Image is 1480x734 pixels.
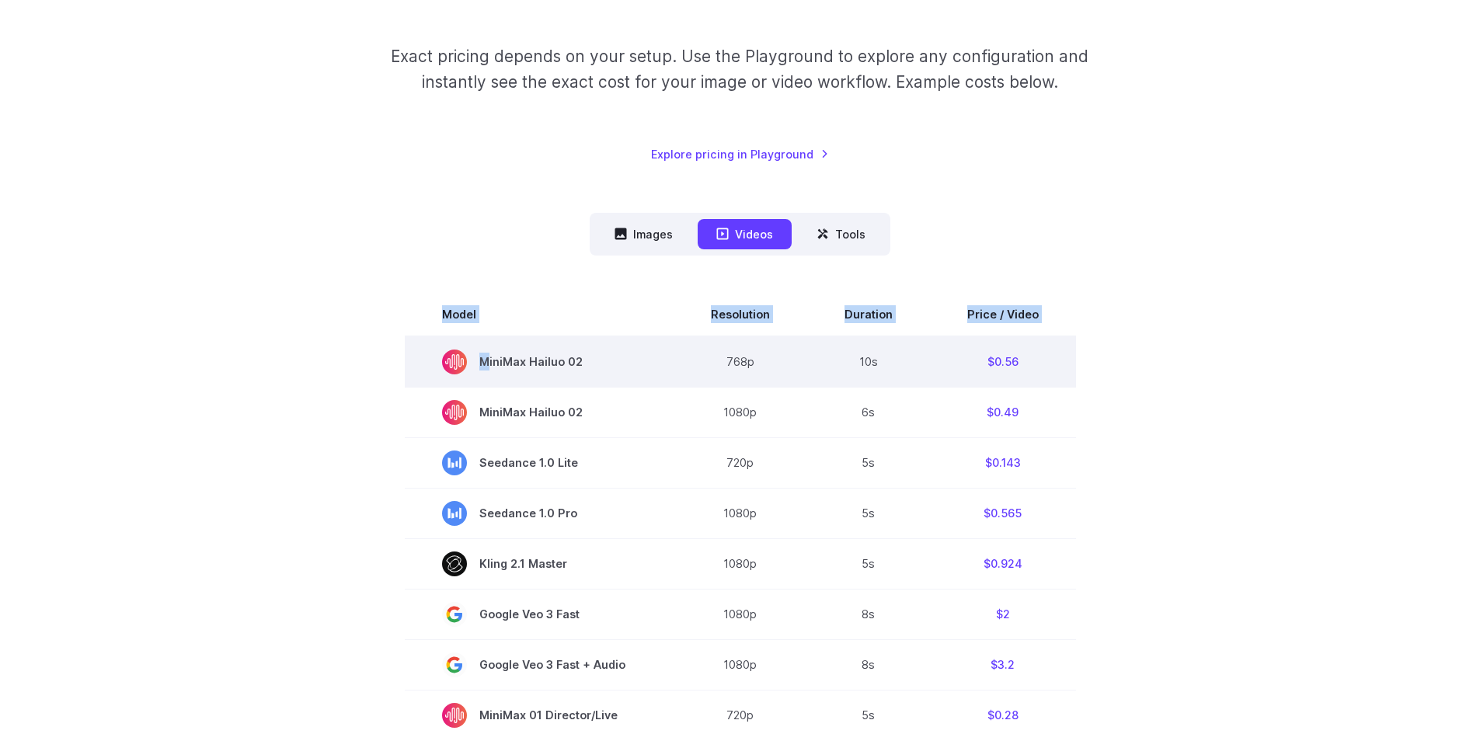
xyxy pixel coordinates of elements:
[930,639,1076,690] td: $3.2
[442,400,636,425] span: MiniMax Hailuo 02
[930,488,1076,538] td: $0.565
[930,538,1076,589] td: $0.924
[405,293,674,336] th: Model
[807,293,930,336] th: Duration
[674,336,807,388] td: 768p
[930,387,1076,437] td: $0.49
[807,336,930,388] td: 10s
[674,589,807,639] td: 1080p
[442,652,636,677] span: Google Veo 3 Fast + Audio
[807,589,930,639] td: 8s
[651,145,829,163] a: Explore pricing in Playground
[930,293,1076,336] th: Price / Video
[442,703,636,728] span: MiniMax 01 Director/Live
[674,538,807,589] td: 1080p
[798,219,884,249] button: Tools
[930,437,1076,488] td: $0.143
[930,589,1076,639] td: $2
[442,450,636,475] span: Seedance 1.0 Lite
[674,437,807,488] td: 720p
[807,488,930,538] td: 5s
[442,602,636,627] span: Google Veo 3 Fast
[674,639,807,690] td: 1080p
[442,350,636,374] span: MiniMax Hailuo 02
[807,639,930,690] td: 8s
[596,219,691,249] button: Images
[361,43,1118,96] p: Exact pricing depends on your setup. Use the Playground to explore any configuration and instantl...
[674,293,807,336] th: Resolution
[930,336,1076,388] td: $0.56
[674,488,807,538] td: 1080p
[442,501,636,526] span: Seedance 1.0 Pro
[698,219,792,249] button: Videos
[807,437,930,488] td: 5s
[807,538,930,589] td: 5s
[807,387,930,437] td: 6s
[674,387,807,437] td: 1080p
[442,551,636,576] span: Kling 2.1 Master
